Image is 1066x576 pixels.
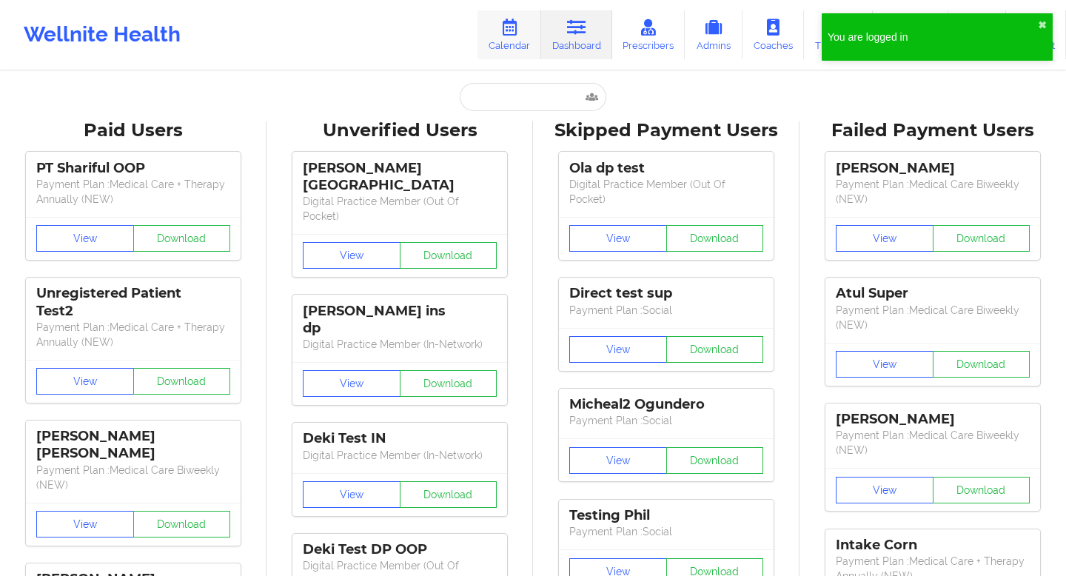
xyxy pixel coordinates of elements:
div: Atul Super [836,285,1030,302]
p: Digital Practice Member (Out Of Pocket) [303,194,497,224]
a: Admins [685,10,742,59]
div: You are logged in [828,30,1038,44]
p: Digital Practice Member (In-Network) [303,337,497,352]
button: Download [666,447,764,474]
button: close [1038,19,1047,31]
div: Intake Corn [836,537,1030,554]
div: Deki Test IN [303,430,497,447]
button: Download [133,368,231,395]
button: View [836,477,933,503]
a: Dashboard [541,10,612,59]
p: Payment Plan : Medical Care + Therapy Annually (NEW) [36,177,230,207]
div: [PERSON_NAME] [836,160,1030,177]
div: [PERSON_NAME] [836,411,1030,428]
div: [PERSON_NAME] [PERSON_NAME] [36,428,230,462]
div: Unregistered Patient Test2 [36,285,230,319]
p: Payment Plan : Social [569,413,763,428]
button: View [569,336,667,363]
p: Payment Plan : Medical Care Biweekly (NEW) [836,303,1030,332]
div: [PERSON_NAME] ins dp [303,303,497,337]
a: Coaches [742,10,804,59]
button: Download [133,511,231,538]
button: View [36,368,134,395]
button: Download [133,225,231,252]
div: Unverified Users [277,119,523,142]
div: Paid Users [10,119,256,142]
div: Failed Payment Users [810,119,1056,142]
button: Download [666,225,764,252]
div: Testing Phil [569,507,763,524]
button: Download [933,351,1030,378]
div: Deki Test DP OOP [303,541,497,558]
button: View [836,225,933,252]
button: Download [933,225,1030,252]
p: Payment Plan : Social [569,524,763,539]
p: Payment Plan : Medical Care + Therapy Annually (NEW) [36,320,230,349]
div: [PERSON_NAME] [GEOGRAPHIC_DATA] [303,160,497,194]
div: Ola dp test [569,160,763,177]
button: View [303,481,400,508]
div: Direct test sup [569,285,763,302]
a: Therapists [804,10,873,59]
a: Calendar [477,10,541,59]
div: PT Shariful OOP [36,160,230,177]
button: View [36,225,134,252]
button: View [836,351,933,378]
a: Prescribers [612,10,685,59]
div: Skipped Payment Users [543,119,789,142]
button: Download [400,370,497,397]
button: View [303,370,400,397]
button: Download [666,336,764,363]
button: View [569,447,667,474]
button: Download [933,477,1030,503]
button: View [303,242,400,269]
p: Payment Plan : Medical Care Biweekly (NEW) [836,428,1030,458]
p: Digital Practice Member (In-Network) [303,448,497,463]
button: View [569,225,667,252]
p: Digital Practice Member (Out Of Pocket) [569,177,763,207]
p: Payment Plan : Social [569,303,763,318]
p: Payment Plan : Medical Care Biweekly (NEW) [836,177,1030,207]
button: View [36,511,134,538]
div: Micheal2 Ogundero [569,396,763,413]
button: Download [400,242,497,269]
p: Payment Plan : Medical Care Biweekly (NEW) [36,463,230,492]
button: Download [400,481,497,508]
